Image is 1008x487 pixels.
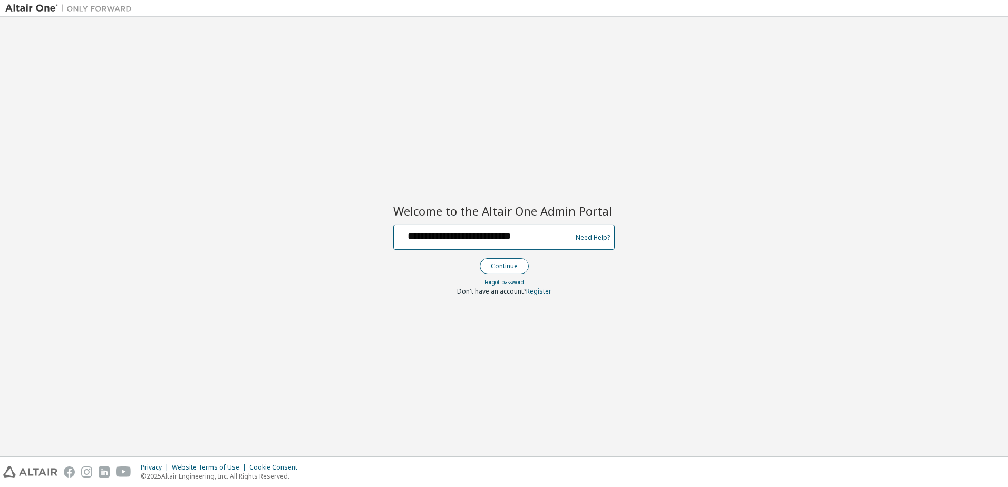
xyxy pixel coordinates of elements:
[5,3,137,14] img: Altair One
[526,287,551,296] a: Register
[457,287,526,296] span: Don't have an account?
[141,463,172,472] div: Privacy
[484,278,524,286] a: Forgot password
[81,466,92,478] img: instagram.svg
[576,237,610,238] a: Need Help?
[99,466,110,478] img: linkedin.svg
[480,258,529,274] button: Continue
[393,203,615,218] h2: Welcome to the Altair One Admin Portal
[172,463,249,472] div: Website Terms of Use
[3,466,57,478] img: altair_logo.svg
[64,466,75,478] img: facebook.svg
[249,463,304,472] div: Cookie Consent
[141,472,304,481] p: © 2025 Altair Engineering, Inc. All Rights Reserved.
[116,466,131,478] img: youtube.svg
